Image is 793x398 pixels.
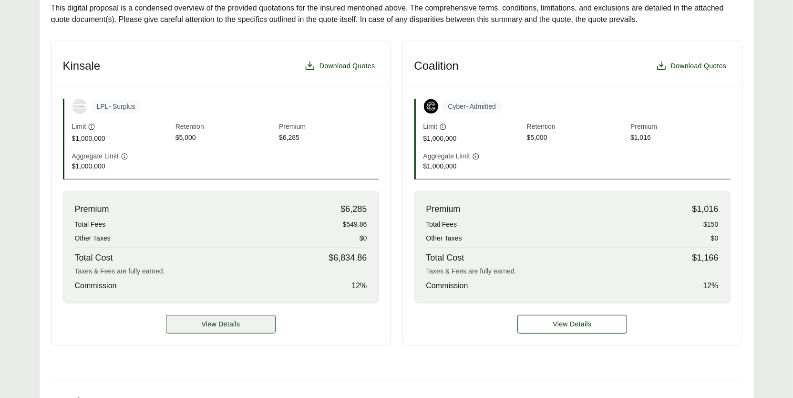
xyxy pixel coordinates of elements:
[75,251,113,264] span: Total Cost
[202,319,240,329] span: View Details
[75,203,109,216] span: Premium
[692,203,718,216] span: $1,016
[630,133,730,144] span: $1,016
[426,220,457,230] span: Total Fees
[300,56,379,75] button: Download Quotes
[711,233,719,243] span: $0
[517,315,627,334] a: Coalition details
[175,133,275,144] span: $5,000
[443,100,502,114] span: Cyber - Admitted
[72,151,119,161] span: Aggregate Limit
[75,220,106,230] span: Total Fees
[75,266,367,276] div: Taxes & Fees are fully earned.
[527,133,627,144] span: $5,000
[72,161,172,171] span: $1,000,000
[426,233,462,243] span: Other Taxes
[703,220,718,230] span: $150
[329,251,367,264] span: $6,834.86
[423,161,523,171] span: $1,000,000
[72,122,86,132] span: Limit
[343,220,367,230] span: $549.86
[423,151,470,161] span: Aggregate Limit
[414,59,459,73] h3: Coalition
[166,315,276,334] a: Kinsale details
[360,233,367,243] span: $0
[75,233,111,243] span: Other Taxes
[517,315,627,334] button: View Details
[279,133,379,144] span: $6,285
[426,203,461,216] span: Premium
[340,203,367,216] span: $6,285
[424,99,438,114] img: Coalition
[671,61,727,71] span: Download Quotes
[72,104,87,108] img: Kinsale
[72,134,172,144] span: $1,000,000
[426,251,464,264] span: Total Cost
[426,280,468,292] span: Commission
[319,61,375,71] span: Download Quotes
[692,251,718,264] span: $1,166
[423,134,523,144] span: $1,000,000
[630,122,730,133] span: Premium
[703,280,718,292] span: 12 %
[426,266,719,276] div: Taxes & Fees are fully earned.
[652,56,731,75] button: Download Quotes
[91,100,141,114] span: LPL - Surplus
[527,122,627,133] span: Retention
[351,280,367,292] span: 12 %
[166,315,276,334] button: View Details
[423,122,438,132] span: Limit
[553,319,592,329] span: View Details
[75,280,117,292] span: Commission
[63,59,101,73] h3: Kinsale
[175,122,275,133] span: Retention
[279,122,379,133] span: Premium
